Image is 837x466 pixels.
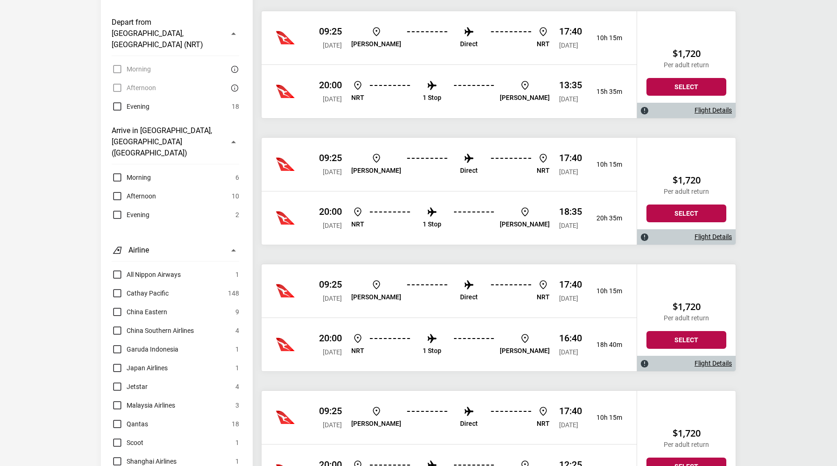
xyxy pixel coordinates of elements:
[276,282,295,300] img: Cathay Pacific
[323,42,342,49] span: [DATE]
[228,64,239,75] button: There are currently no flights matching this search criteria. Try removing some search filters.
[423,347,441,355] p: 1 Stop
[127,306,167,318] span: China Eastern
[589,341,622,349] p: 18h 40m
[235,269,239,280] span: 1
[351,94,364,102] p: NRT
[537,293,550,301] p: NRT
[127,288,169,299] span: Cathay Pacific
[112,288,169,299] label: Cathay Pacific
[319,279,342,290] p: 09:25
[637,356,736,371] div: Flight Details
[646,61,726,69] p: Per adult return
[127,325,194,336] span: China Southern Airlines
[460,40,478,48] p: Direct
[276,209,295,227] img: Shanghai Airlines
[646,314,726,322] p: Per adult return
[127,209,149,220] span: Evening
[232,191,239,202] span: 10
[112,306,167,318] label: China Eastern
[500,94,550,102] p: [PERSON_NAME]
[559,206,582,217] p: 18:35
[127,400,175,411] span: Malaysia Airlines
[276,28,295,47] img: China Eastern
[589,34,622,42] p: 10h 15m
[695,233,732,241] a: Flight Details
[351,293,401,301] p: [PERSON_NAME]
[235,344,239,355] span: 1
[228,82,239,93] button: There are currently no flights matching this search criteria. Try removing some search filters.
[695,106,732,114] a: Flight Details
[423,220,441,228] p: 1 Stop
[323,421,342,429] span: [DATE]
[646,301,726,312] h2: $1,720
[232,418,239,430] span: 18
[351,420,401,428] p: [PERSON_NAME]
[589,414,622,422] p: 10h 15m
[500,347,550,355] p: [PERSON_NAME]
[262,11,637,118] div: Qantas 09:25 [DATE] [PERSON_NAME] Direct NRT 17:40 [DATE] 10h 15mQantas 20:00 [DATE] NRT 1 Stop [...
[646,441,726,449] p: Per adult return
[276,408,295,427] img: Cathay Pacific
[646,428,726,439] h2: $1,720
[112,437,143,448] label: Scoot
[112,400,175,411] label: Malaysia Airlines
[276,335,295,354] img: Cathay Pacific
[559,26,582,37] p: 17:40
[128,245,149,256] h3: Airline
[559,295,578,302] span: [DATE]
[235,400,239,411] span: 3
[319,152,342,163] p: 09:25
[112,269,181,280] label: All Nippon Airways
[323,222,342,229] span: [DATE]
[112,209,149,220] label: Evening
[537,167,550,175] p: NRT
[127,418,148,430] span: Qantas
[500,220,550,228] p: [PERSON_NAME]
[460,420,478,428] p: Direct
[351,40,401,48] p: [PERSON_NAME]
[112,172,151,183] label: Morning
[559,405,582,417] p: 17:40
[112,325,194,336] label: China Southern Airlines
[351,347,364,355] p: NRT
[319,332,342,344] p: 20:00
[235,172,239,183] span: 6
[323,95,342,103] span: [DATE]
[235,437,239,448] span: 1
[319,405,342,417] p: 09:25
[262,264,637,371] div: Qantas 09:25 [DATE] [PERSON_NAME] Direct NRT 17:40 [DATE] 10h 15mQantas 20:00 [DATE] NRT 1 Stop [...
[232,101,239,112] span: 18
[323,295,342,302] span: [DATE]
[460,167,478,175] p: Direct
[637,229,736,245] div: Flight Details
[112,17,222,50] h3: Depart from [GEOGRAPHIC_DATA], [GEOGRAPHIC_DATA] (NRT)
[589,214,622,222] p: 20h 35m
[112,239,239,261] button: Airline
[127,172,151,183] span: Morning
[323,348,342,356] span: [DATE]
[228,288,239,299] span: 148
[589,161,622,169] p: 10h 15m
[559,168,578,176] span: [DATE]
[589,287,622,295] p: 10h 15m
[112,125,222,159] h3: Arrive in [GEOGRAPHIC_DATA], [GEOGRAPHIC_DATA] ([GEOGRAPHIC_DATA])
[537,40,550,48] p: NRT
[276,82,295,101] img: China Eastern
[235,306,239,318] span: 9
[323,168,342,176] span: [DATE]
[127,381,148,392] span: Jetstar
[319,79,342,91] p: 20:00
[112,418,148,430] label: Qantas
[112,344,178,355] label: Garuda Indonesia
[646,331,726,349] button: Select
[423,94,441,102] p: 1 Stop
[637,103,736,118] div: Flight Details
[319,206,342,217] p: 20:00
[235,209,239,220] span: 2
[112,101,149,112] label: Evening
[276,155,295,174] img: China Eastern
[695,360,732,367] a: Flight Details
[319,26,342,37] p: 09:25
[559,279,582,290] p: 17:40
